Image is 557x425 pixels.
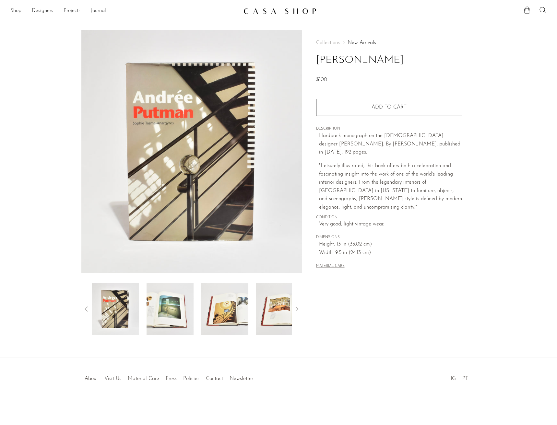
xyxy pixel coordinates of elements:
p: "Leisurely illustrated, this book offers both a celebration and fascinating insight into the work... [319,162,462,212]
a: About [85,376,98,381]
a: Shop [10,7,21,15]
a: Journal [91,7,106,15]
a: New Arrivals [348,40,376,45]
ul: Social Medias [447,371,471,383]
span: CONDITION [316,215,462,221]
a: Projects [64,7,80,15]
img: Andrée Putman [92,283,139,335]
img: Andrée Putman [81,30,302,273]
span: DIMENSIONS [316,235,462,240]
span: $100 [316,77,327,82]
a: Visit Us [104,376,121,381]
img: Andrée Putman [256,283,303,335]
h1: [PERSON_NAME] [316,52,462,69]
span: Collections [316,40,340,45]
nav: Breadcrumbs [316,40,462,45]
a: Press [166,376,177,381]
a: Designers [32,7,53,15]
span: Width: 9.5 in (24.13 cm) [319,249,462,257]
a: PT [462,376,468,381]
a: Contact [206,376,223,381]
a: Material Care [128,376,159,381]
button: MATERIAL CARE [316,264,345,269]
span: Very good; light vintage wear. [319,220,462,229]
span: DESCRIPTION [316,126,462,132]
span: Height: 13 in (33.02 cm) [319,240,462,249]
ul: NEW HEADER MENU [10,6,238,17]
span: Add to cart [372,105,407,110]
ul: Quick links [81,371,256,383]
p: Hardback monograph on the [DEMOGRAPHIC_DATA] designer [PERSON_NAME]. By [PERSON_NAME], published ... [319,132,462,157]
a: IG [451,376,456,381]
nav: Desktop navigation [10,6,238,17]
a: Policies [183,376,199,381]
img: Andrée Putman [147,283,194,335]
img: Andrée Putman [201,283,248,335]
button: Add to cart [316,99,462,116]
